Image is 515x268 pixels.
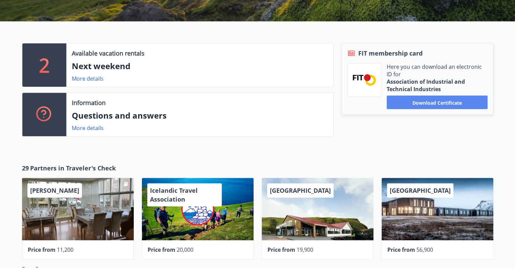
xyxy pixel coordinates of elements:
[412,99,462,106] font: Download certificate
[270,186,331,194] font: [GEOGRAPHIC_DATA]
[72,60,130,71] font: Next weekend
[148,246,175,253] font: Price from
[30,164,116,172] font: Partners in Traveler's Check
[387,96,488,109] button: Download certificate
[387,78,465,93] font: Association of Industrial and Technical Industries
[177,246,193,253] font: 20,000
[358,49,423,57] font: FIT membership card
[30,186,79,194] font: [PERSON_NAME]
[390,186,451,194] font: [GEOGRAPHIC_DATA]
[267,246,295,253] font: Price from
[416,246,433,253] font: 56,900
[39,52,50,78] p: 2
[57,246,73,253] font: 11,200
[72,124,104,132] font: More details
[150,186,198,203] font: Icelandic Travel Association
[353,74,376,85] img: FPQVkF9lTnNbbaRSFyT17YYeljoOGk5m51IhT0bO.png
[72,110,167,121] font: Questions and answers
[22,164,29,172] span: 29
[72,49,145,57] font: Available vacation rentals
[72,75,104,82] font: More details
[387,63,482,78] font: Here you can download an electronic ID for
[28,246,56,253] font: Price from
[72,99,106,107] font: Information
[387,246,415,253] font: Price from
[297,246,313,253] font: 19,900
